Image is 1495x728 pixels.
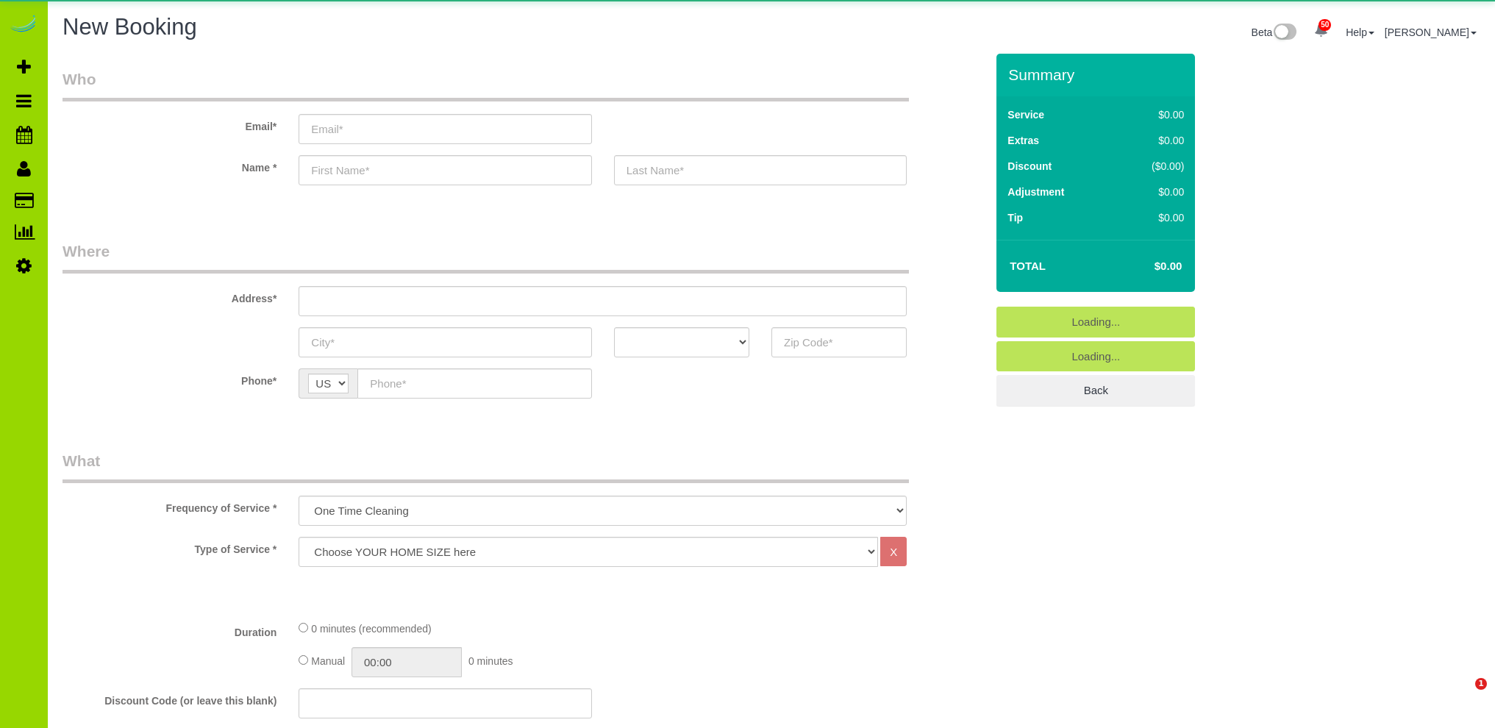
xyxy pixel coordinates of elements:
[51,496,288,515] label: Frequency of Service *
[1121,185,1184,199] div: $0.00
[299,155,591,185] input: First Name*
[51,620,288,640] label: Duration
[1007,107,1044,122] label: Service
[51,537,288,557] label: Type of Service *
[299,327,591,357] input: City*
[357,368,591,399] input: Phone*
[1252,26,1297,38] a: Beta
[1007,210,1023,225] label: Tip
[299,114,591,144] input: Email*
[63,68,909,101] legend: Who
[63,240,909,274] legend: Where
[51,286,288,306] label: Address*
[311,655,345,667] span: Manual
[51,114,288,134] label: Email*
[1475,678,1487,690] span: 1
[51,688,288,708] label: Discount Code (or leave this blank)
[1008,66,1188,83] h3: Summary
[1346,26,1374,38] a: Help
[1385,26,1477,38] a: [PERSON_NAME]
[51,155,288,175] label: Name *
[771,327,907,357] input: Zip Code*
[468,655,513,667] span: 0 minutes
[1121,210,1184,225] div: $0.00
[63,14,197,40] span: New Booking
[1007,185,1064,199] label: Adjustment
[1121,107,1184,122] div: $0.00
[614,155,907,185] input: Last Name*
[51,368,288,388] label: Phone*
[1307,15,1335,47] a: 50
[1445,678,1480,713] iframe: Intercom live chat
[1007,159,1052,174] label: Discount
[1319,19,1331,31] span: 50
[1010,260,1046,272] strong: Total
[1007,133,1039,148] label: Extras
[9,15,38,35] img: Automaid Logo
[1110,260,1182,273] h4: $0.00
[996,375,1195,406] a: Back
[1272,24,1296,43] img: New interface
[1121,133,1184,148] div: $0.00
[1121,159,1184,174] div: ($0.00)
[311,623,431,635] span: 0 minutes (recommended)
[63,450,909,483] legend: What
